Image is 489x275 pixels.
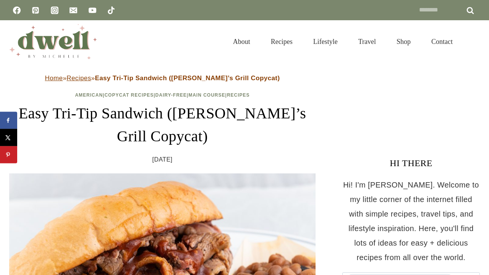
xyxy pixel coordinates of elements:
button: View Search Form [467,35,480,48]
a: Home [45,74,63,82]
a: Pinterest [28,3,43,18]
a: Facebook [9,3,24,18]
a: Dairy-Free [155,92,187,98]
a: Recipes [66,74,91,82]
a: TikTok [104,3,119,18]
a: Recipes [227,92,250,98]
a: Instagram [47,3,62,18]
nav: Primary Navigation [223,28,463,55]
span: | | | | [75,92,249,98]
a: About [223,28,261,55]
a: Recipes [261,28,303,55]
a: American [75,92,103,98]
h1: Easy Tri-Tip Sandwich ([PERSON_NAME]’s Grill Copycat) [9,102,316,148]
time: [DATE] [152,154,173,165]
a: Contact [421,28,463,55]
span: » » [45,74,280,82]
img: DWELL by michelle [9,24,97,59]
a: YouTube [85,3,100,18]
strong: Easy Tri-Tip Sandwich ([PERSON_NAME]’s Grill Copycat) [95,74,280,82]
a: Travel [348,28,386,55]
a: Main Course [188,92,225,98]
a: Copycat Recipes [104,92,154,98]
p: Hi! I'm [PERSON_NAME]. Welcome to my little corner of the internet filled with simple recipes, tr... [342,178,480,265]
a: Shop [386,28,421,55]
a: Email [66,3,81,18]
a: Lifestyle [303,28,348,55]
h3: HI THERE [342,156,480,170]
